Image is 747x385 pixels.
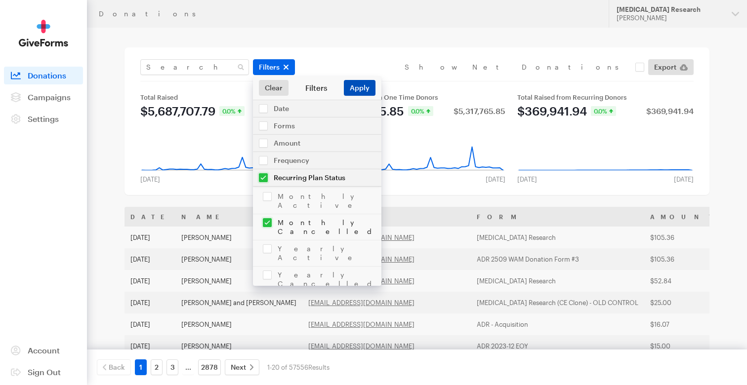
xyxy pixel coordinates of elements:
div: $5,687,707.79 [140,105,215,117]
a: Export [648,59,694,75]
td: [PERSON_NAME] [175,270,302,292]
td: [MEDICAL_DATA] Research [471,270,644,292]
th: Date [124,207,175,227]
td: [PERSON_NAME] [175,248,302,270]
img: GiveForms [19,20,68,47]
td: $105.36 [644,248,724,270]
div: Filters [289,83,344,93]
button: Filters [253,59,295,75]
td: [MEDICAL_DATA] Research (CE Clone) - OLD CONTROL [471,292,644,313]
span: Account [28,346,60,355]
a: Campaigns [4,88,83,106]
th: Name [175,207,302,227]
td: [PERSON_NAME] [175,335,302,357]
a: Donations [4,67,83,84]
a: 2878 [198,359,221,375]
span: Sign Out [28,367,61,377]
td: ADR 2023-12 EOY [471,335,644,357]
span: Settings [28,114,59,123]
td: [DATE] [124,227,175,248]
td: ADR - Acquisition [471,313,644,335]
div: Total Raised from Recurring Donors [517,93,694,101]
td: [DATE] [124,248,175,270]
div: 0.0% [408,106,433,116]
a: Clear [259,80,289,96]
td: $25.00 [644,292,724,313]
div: [DATE] [668,175,700,183]
span: Next [231,361,246,373]
a: Settings [4,110,83,128]
td: $16.07 [644,313,724,335]
a: [EMAIL_ADDRESS][DOMAIN_NAME] [308,342,415,350]
a: Next [225,359,259,375]
div: [MEDICAL_DATA] Research [617,5,724,14]
td: $105.36 [644,227,724,248]
div: $5,317,765.85 [454,107,505,115]
div: Total Raised from One Time Donors [329,93,505,101]
th: Form [471,207,644,227]
td: [DATE] [124,335,175,357]
div: Total Raised [140,93,317,101]
td: [DATE] [124,270,175,292]
a: [EMAIL_ADDRESS][DOMAIN_NAME] [308,320,415,328]
button: Apply [344,80,375,96]
td: [MEDICAL_DATA] Research [471,227,644,248]
input: Search Name & Email [140,59,249,75]
div: [PERSON_NAME] [617,14,724,22]
td: $15.00 [644,335,724,357]
td: [PERSON_NAME] and [PERSON_NAME] [175,292,302,313]
span: Filters [259,61,280,73]
span: Results [308,363,330,371]
div: 1-20 of 57556 [267,359,330,375]
a: [EMAIL_ADDRESS][DOMAIN_NAME] [308,299,415,307]
th: Email [302,207,471,227]
div: $369,941.94 [517,105,587,117]
th: Amount [644,207,724,227]
div: $369,941.94 [646,107,694,115]
div: 0.0% [591,106,616,116]
td: [DATE] [124,292,175,313]
td: [DATE] [124,313,175,335]
span: Export [654,61,676,73]
td: $52.84 [644,270,724,292]
a: Account [4,342,83,359]
td: [PERSON_NAME] [175,227,302,248]
td: ADR 2509 WAM Donation Form #3 [471,248,644,270]
div: [DATE] [511,175,543,183]
a: 2 [151,359,163,375]
div: [DATE] [134,175,166,183]
span: Campaigns [28,92,71,102]
div: [DATE] [480,175,511,183]
a: 3 [166,359,178,375]
div: 0.0% [219,106,245,116]
span: Donations [28,71,66,80]
a: Sign Out [4,363,83,381]
td: [PERSON_NAME] [175,313,302,335]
